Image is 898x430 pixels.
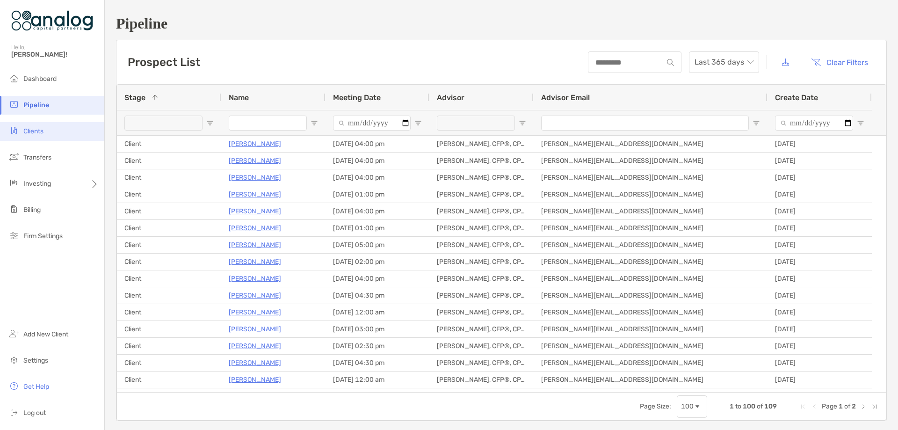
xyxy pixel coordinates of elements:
[326,355,429,371] div: [DATE] 04:30 pm
[429,321,534,337] div: [PERSON_NAME], CFP®, CPA/PFS, CDFA
[429,372,534,388] div: [PERSON_NAME], CFP®, CPA/PFS, CDFA
[326,321,429,337] div: [DATE] 03:00 pm
[667,59,674,66] img: input icon
[541,116,749,131] input: Advisor Email Filter Input
[534,153,768,169] div: [PERSON_NAME][EMAIL_ADDRESS][DOMAIN_NAME]
[534,287,768,304] div: [PERSON_NAME][EMAIL_ADDRESS][DOMAIN_NAME]
[117,203,221,219] div: Client
[844,402,850,410] span: of
[852,402,856,410] span: 2
[534,254,768,270] div: [PERSON_NAME][EMAIL_ADDRESS][DOMAIN_NAME]
[229,273,281,284] p: [PERSON_NAME]
[640,402,671,410] div: Page Size:
[534,186,768,203] div: [PERSON_NAME][EMAIL_ADDRESS][DOMAIN_NAME]
[23,75,57,83] span: Dashboard
[534,338,768,354] div: [PERSON_NAME][EMAIL_ADDRESS][DOMAIN_NAME]
[768,270,872,287] div: [DATE]
[811,403,818,410] div: Previous Page
[860,403,867,410] div: Next Page
[229,323,281,335] a: [PERSON_NAME]
[429,220,534,236] div: [PERSON_NAME], CFP®, CPA/PFS, CDFA
[429,186,534,203] div: [PERSON_NAME], CFP®, CPA/PFS, CDFA
[534,169,768,186] div: [PERSON_NAME][EMAIL_ADDRESS][DOMAIN_NAME]
[229,290,281,301] p: [PERSON_NAME]
[229,205,281,217] a: [PERSON_NAME]
[117,388,221,405] div: Client
[871,403,878,410] div: Last Page
[768,388,872,405] div: [DATE]
[23,180,51,188] span: Investing
[11,51,99,58] span: [PERSON_NAME]!
[311,119,318,127] button: Open Filter Menu
[117,254,221,270] div: Client
[534,136,768,152] div: [PERSON_NAME][EMAIL_ADDRESS][DOMAIN_NAME]
[206,119,214,127] button: Open Filter Menu
[326,153,429,169] div: [DATE] 04:00 pm
[804,52,875,73] button: Clear Filters
[326,304,429,321] div: [DATE] 12:00 am
[117,237,221,253] div: Client
[128,56,200,69] h3: Prospect List
[8,125,20,136] img: clients icon
[326,388,429,405] div: [DATE] 11:00 am
[229,189,281,200] a: [PERSON_NAME]
[229,155,281,167] p: [PERSON_NAME]
[429,203,534,219] div: [PERSON_NAME], CFP®, CPA/PFS, CDFA
[429,237,534,253] div: [PERSON_NAME], CFP®, CPA/PFS, CDFA
[229,256,281,268] p: [PERSON_NAME]
[534,321,768,337] div: [PERSON_NAME][EMAIL_ADDRESS][DOMAIN_NAME]
[8,230,20,241] img: firm-settings icon
[857,119,864,127] button: Open Filter Menu
[326,186,429,203] div: [DATE] 01:00 pm
[117,372,221,388] div: Client
[117,153,221,169] div: Client
[768,153,872,169] div: [DATE]
[768,254,872,270] div: [DATE]
[534,203,768,219] div: [PERSON_NAME][EMAIL_ADDRESS][DOMAIN_NAME]
[743,402,755,410] span: 100
[11,4,93,37] img: Zoe Logo
[8,328,20,339] img: add_new_client icon
[116,15,887,32] h1: Pipeline
[768,169,872,186] div: [DATE]
[117,338,221,354] div: Client
[23,206,41,214] span: Billing
[229,239,281,251] a: [PERSON_NAME]
[8,73,20,84] img: dashboard icon
[229,116,307,131] input: Name Filter Input
[23,127,43,135] span: Clients
[735,402,741,410] span: to
[326,237,429,253] div: [DATE] 05:00 pm
[429,270,534,287] div: [PERSON_NAME], CFP®, CPA/PFS, CDFA
[229,138,281,150] a: [PERSON_NAME]
[326,169,429,186] div: [DATE] 04:00 pm
[429,153,534,169] div: [PERSON_NAME], CFP®, CPA/PFS, CDFA
[229,357,281,369] a: [PERSON_NAME]
[117,270,221,287] div: Client
[534,372,768,388] div: [PERSON_NAME][EMAIL_ADDRESS][DOMAIN_NAME]
[822,402,837,410] span: Page
[229,374,281,386] a: [PERSON_NAME]
[757,402,763,410] span: of
[23,357,48,364] span: Settings
[768,287,872,304] div: [DATE]
[333,93,381,102] span: Meeting Date
[534,237,768,253] div: [PERSON_NAME][EMAIL_ADDRESS][DOMAIN_NAME]
[768,338,872,354] div: [DATE]
[229,391,281,402] p: [PERSON_NAME]
[429,287,534,304] div: [PERSON_NAME], CFP®, CPA/PFS, CDFA
[534,355,768,371] div: [PERSON_NAME][EMAIL_ADDRESS][DOMAIN_NAME]
[534,220,768,236] div: [PERSON_NAME][EMAIL_ADDRESS][DOMAIN_NAME]
[8,354,20,365] img: settings icon
[677,395,707,418] div: Page Size
[768,186,872,203] div: [DATE]
[23,330,68,338] span: Add New Client
[799,403,807,410] div: First Page
[23,153,51,161] span: Transfers
[414,119,422,127] button: Open Filter Menu
[429,388,534,405] div: [PERSON_NAME], CFP®, CPA/PFS, CDFA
